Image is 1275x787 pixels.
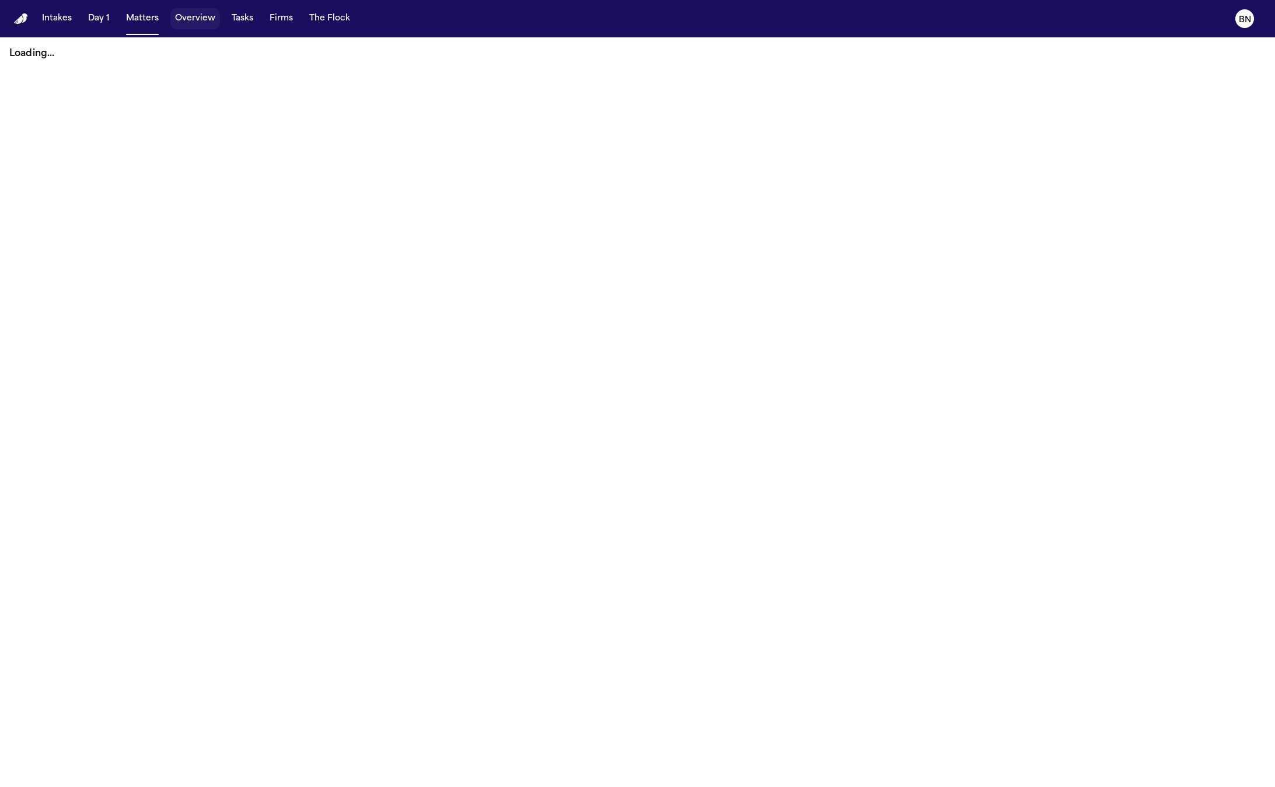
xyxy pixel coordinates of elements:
button: Intakes [37,8,76,29]
img: Finch Logo [14,13,28,25]
button: Firms [265,8,298,29]
button: The Flock [305,8,355,29]
a: Home [14,13,28,25]
text: BN [1239,16,1251,24]
button: Overview [170,8,220,29]
button: Tasks [227,8,258,29]
p: Loading... [9,47,1266,61]
button: Matters [121,8,163,29]
button: Day 1 [83,8,114,29]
